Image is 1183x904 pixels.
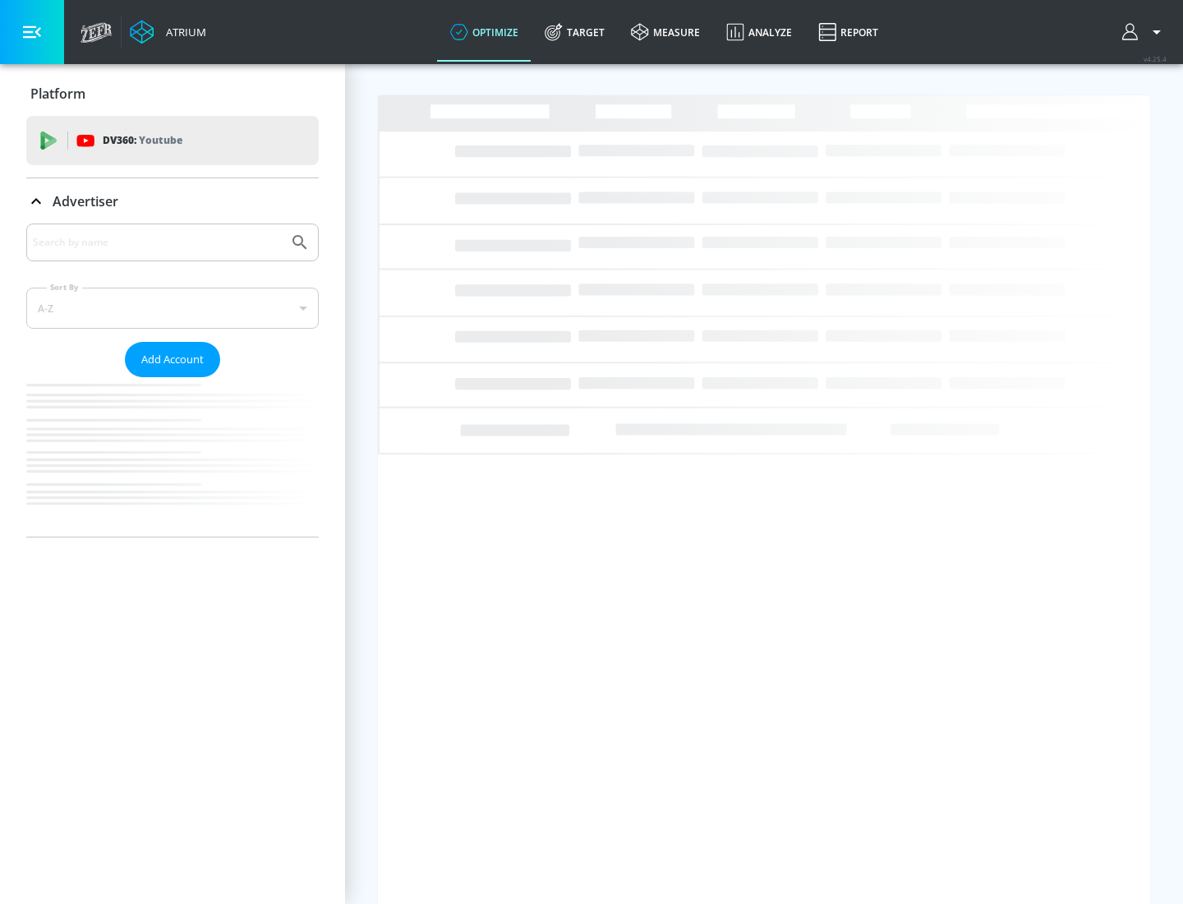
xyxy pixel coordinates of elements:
[26,71,319,117] div: Platform
[125,342,220,377] button: Add Account
[26,178,319,224] div: Advertiser
[26,377,319,537] nav: list of Advertiser
[53,192,118,210] p: Advertiser
[437,2,532,62] a: optimize
[1144,54,1167,63] span: v 4.25.4
[130,20,206,44] a: Atrium
[47,282,82,293] label: Sort By
[103,131,182,150] p: DV360:
[26,288,319,329] div: A-Z
[26,224,319,537] div: Advertiser
[618,2,713,62] a: measure
[26,116,319,165] div: DV360: Youtube
[159,25,206,39] div: Atrium
[30,85,85,103] p: Platform
[805,2,891,62] a: Report
[141,350,204,369] span: Add Account
[33,232,282,253] input: Search by name
[532,2,618,62] a: Target
[713,2,805,62] a: Analyze
[139,131,182,149] p: Youtube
